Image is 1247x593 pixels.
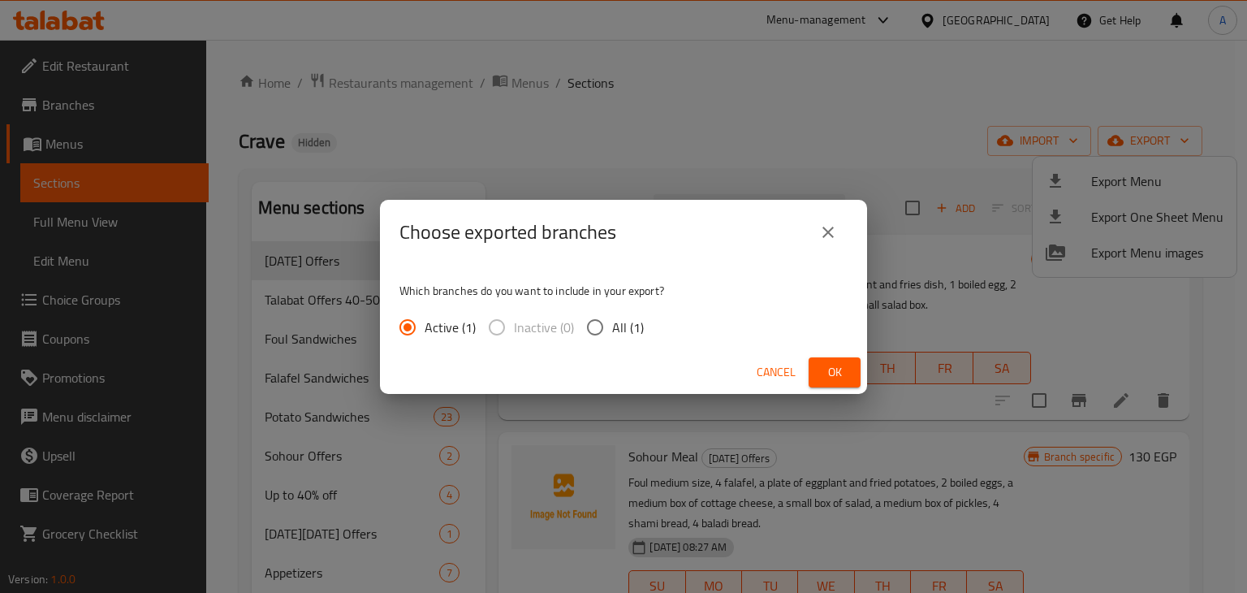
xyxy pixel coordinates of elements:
span: All (1) [612,318,644,337]
span: Cancel [757,362,796,383]
button: Cancel [750,357,802,387]
button: close [809,213,848,252]
h2: Choose exported branches [399,219,616,245]
button: Ok [809,357,861,387]
span: Ok [822,362,848,383]
span: Active (1) [425,318,476,337]
p: Which branches do you want to include in your export? [399,283,848,299]
span: Inactive (0) [514,318,574,337]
